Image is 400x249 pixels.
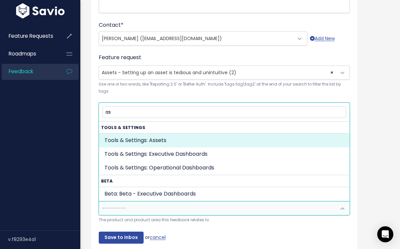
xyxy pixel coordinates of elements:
[99,175,349,201] li: Beta
[2,46,56,61] a: Roadmaps
[99,217,350,224] small: The product and product area this feedback relates to
[8,231,80,248] div: v.f8293e4a1
[99,122,349,133] strong: Tools & Settings
[14,3,66,18] img: logo-white.9d6f32f41409.svg
[310,34,335,43] a: Add New
[150,234,166,241] a: cancel
[102,205,126,212] span: ---------
[99,21,124,29] label: Contact
[2,28,56,44] a: Feature Requests
[99,53,141,61] label: Feature request
[99,161,349,175] li: Tools & Settings: Operational Dashboards
[99,187,349,201] li: Beta: Beta - Executive Dashboards
[2,64,56,79] a: Feedback
[99,232,144,244] input: Save to Inbox
[99,81,350,95] small: Use one or two words, like 'Reporting 2.0' or 'Better Auth'. Include 'tags:tag1,tag2' at the end ...
[9,32,53,39] span: Feature Requests
[102,35,222,42] span: [PERSON_NAME] ([EMAIL_ADDRESS][DOMAIN_NAME])
[99,147,349,161] li: Tools & Settings: Executive Dashboards
[99,122,349,175] li: Tools & Settings
[9,68,33,75] span: Feedback
[99,175,349,187] strong: Beta
[102,69,236,76] span: Assets - Setting up an asset is tedious and unintuitive (2)
[9,50,36,57] span: Roadmaps
[99,134,349,147] li: Tools & Settings: Assets
[99,32,294,45] span: Steve Brack (stevebrack@fico.com)
[377,226,393,242] div: Open Intercom Messenger
[99,31,307,45] span: Steve Brack (stevebrack@fico.com)
[330,66,333,79] span: ×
